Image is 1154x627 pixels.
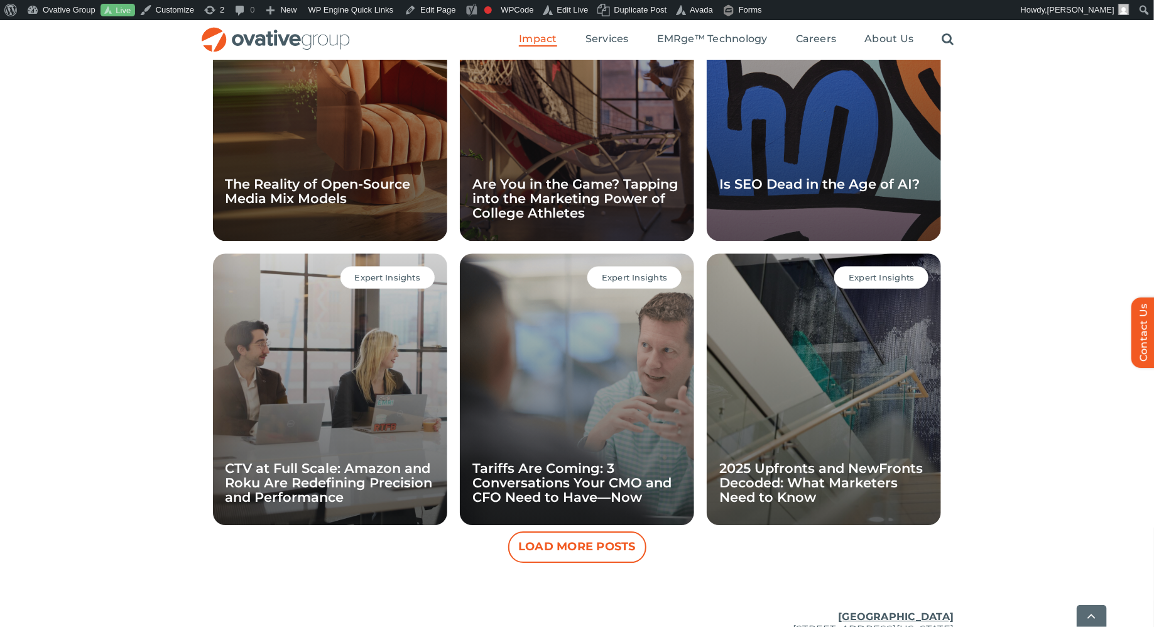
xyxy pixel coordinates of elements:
a: Careers [796,33,837,47]
a: Services [585,33,629,47]
a: Impact [519,33,557,47]
span: Impact [519,33,557,45]
a: The Reality of Open-Source Media Mix Models [226,176,411,206]
span: Careers [796,33,837,45]
span: EMRge™ Technology [657,33,768,45]
a: EMRge™ Technology [657,33,768,47]
a: 2025 Upfronts and NewFronts Decoded: What Marketers Need to Know [719,460,923,505]
a: OG_Full_horizontal_RGB [200,26,351,38]
a: Tariffs Are Coming: 3 Conversations Your CMO and CFO Need to Have—Now [472,460,672,505]
span: Services [585,33,629,45]
a: Live [101,4,135,17]
nav: Menu [519,19,954,60]
a: Are You in the Game? Tapping into the Marketing Power of College Athletes [472,176,678,221]
a: About Us [865,33,914,47]
u: [GEOGRAPHIC_DATA] [838,611,954,623]
a: CTV at Full Scale: Amazon and Roku Are Redefining Precision and Performance [226,460,433,505]
button: Load More Posts [508,531,646,563]
span: [PERSON_NAME] [1047,5,1114,14]
span: About Us [865,33,914,45]
a: Search [942,33,954,47]
a: Is SEO Dead in the Age of AI? [719,176,920,192]
div: Focus keyphrase not set [484,6,492,14]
